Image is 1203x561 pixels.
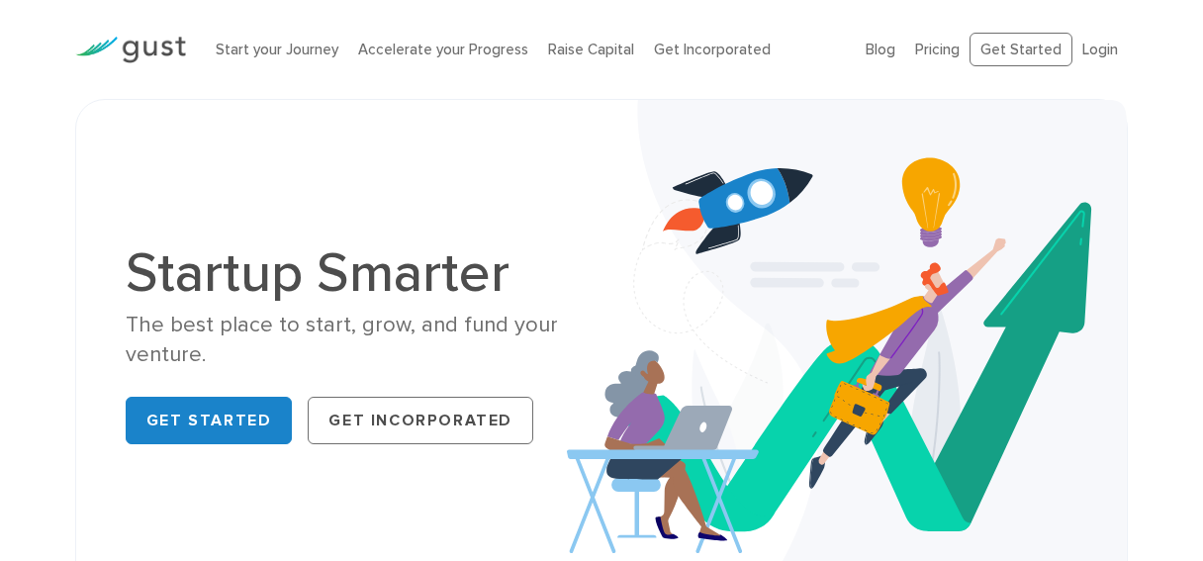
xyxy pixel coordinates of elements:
[126,245,587,301] h1: Startup Smarter
[308,397,533,444] a: Get Incorporated
[126,397,293,444] a: Get Started
[358,41,528,58] a: Accelerate your Progress
[1082,41,1118,58] a: Login
[548,41,634,58] a: Raise Capital
[126,311,587,369] div: The best place to start, grow, and fund your venture.
[75,37,186,63] img: Gust Logo
[970,33,1072,67] a: Get Started
[915,41,960,58] a: Pricing
[654,41,771,58] a: Get Incorporated
[216,41,338,58] a: Start your Journey
[866,41,895,58] a: Blog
